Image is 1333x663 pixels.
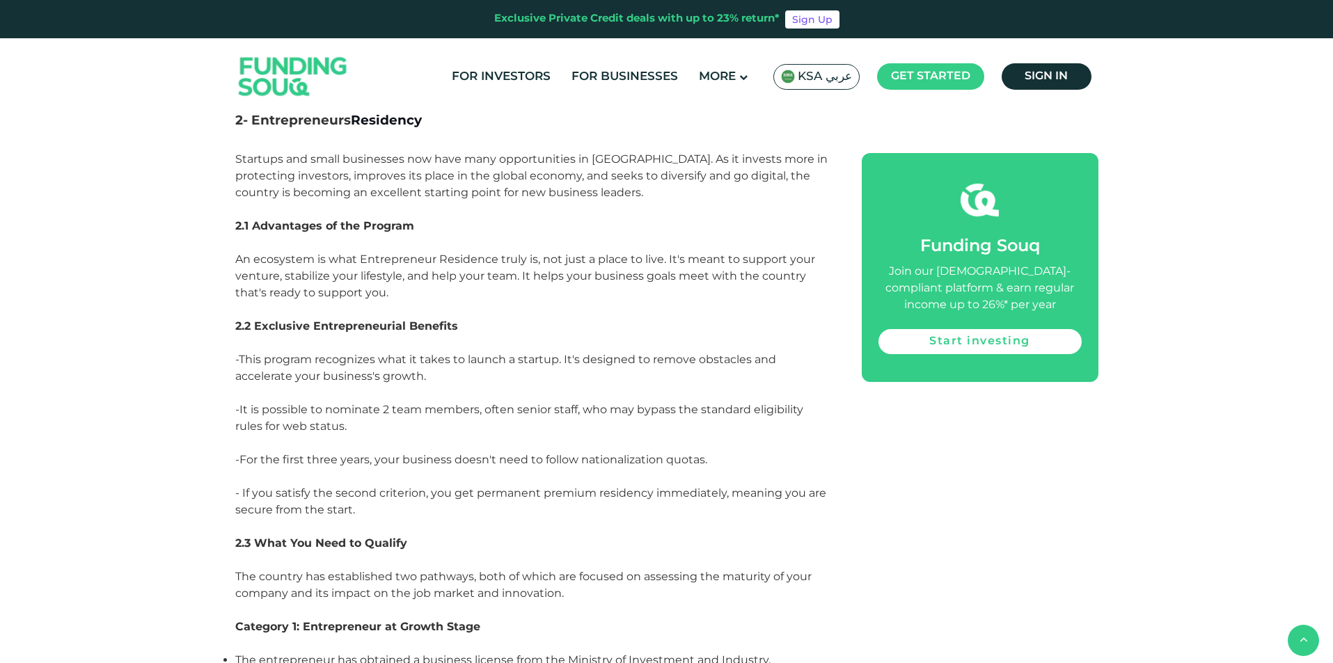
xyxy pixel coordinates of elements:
[225,40,361,113] img: Logo
[785,10,839,29] a: Sign Up
[568,65,681,88] a: For Businesses
[235,219,414,232] span: 2.1 Advantages of the Program
[235,319,458,333] span: 2.2 Exclusive Entrepreneurial Benefits
[781,70,795,83] img: SA Flag
[235,112,351,128] span: 2- Entrepreneurs
[235,353,776,383] span: -This program recognizes what it takes to launch a startup. It's designed to remove obstacles and...
[235,403,803,433] span: -It is possible to nominate 2 team members, often senior staff, who may bypass the standard eligi...
[235,620,480,633] span: Category 1: Entrepreneur at Growth Stage
[1288,625,1319,656] button: back
[920,239,1040,255] span: Funding Souq
[961,181,999,219] img: fsicon
[235,152,828,199] span: Startups and small businesses now have many opportunities in [GEOGRAPHIC_DATA]. As it invests mor...
[494,11,780,27] div: Exclusive Private Credit deals with up to 23% return*
[235,570,812,600] span: The country has established two pathways, both of which are focused on assessing the maturity of ...
[235,536,407,550] span: 2.3 What You Need to Qualify
[351,112,422,128] span: Residency
[798,69,852,85] span: KSA عربي
[699,71,736,83] span: More
[1025,71,1068,81] span: Sign in
[448,65,554,88] a: For Investors
[891,71,970,81] span: Get started
[1002,63,1091,90] a: Sign in
[235,253,815,299] span: An ecosystem is what Entrepreneur Residence truly is, not just a place to live. It's meant to sup...
[235,486,826,516] span: - If you satisfy the second criterion, you get permanent premium residency immediately, meaning y...
[878,329,1082,354] a: Start investing
[878,264,1082,314] div: Join our [DEMOGRAPHIC_DATA]-compliant platform & earn regular income up to 26%* per year
[235,453,707,466] span: -For the first three years, your business doesn't need to follow nationalization quotas.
